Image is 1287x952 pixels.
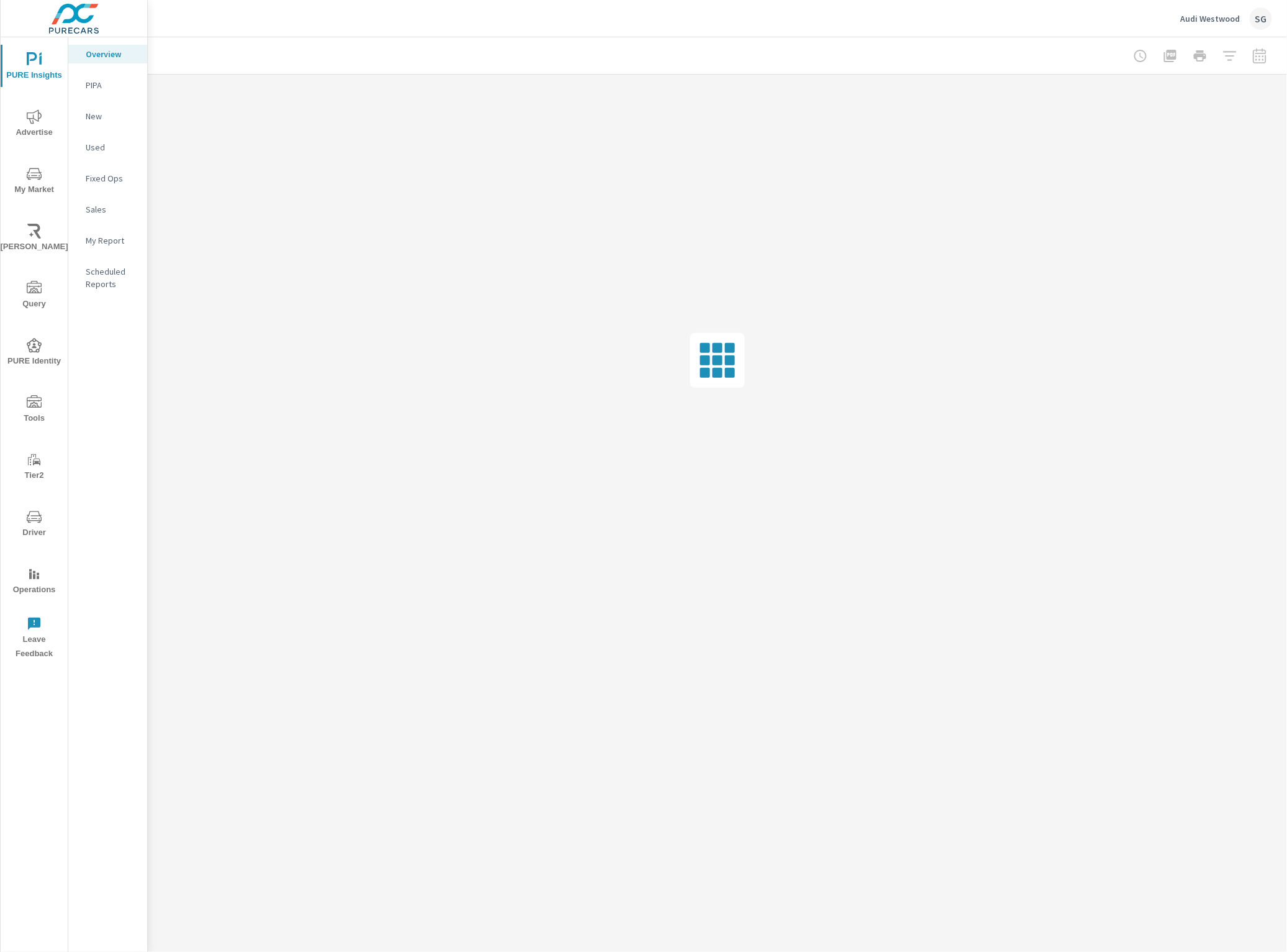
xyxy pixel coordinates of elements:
[4,395,64,426] span: Tools
[1250,7,1272,30] div: SG
[4,109,64,140] span: Advertise
[86,234,137,247] p: My Report
[86,172,137,185] p: Fixed Ops
[68,200,147,219] div: Sales
[68,76,147,94] div: PIPA
[86,110,137,122] p: New
[68,262,147,293] div: Scheduled Reports
[4,224,64,254] span: [PERSON_NAME]
[4,616,64,661] span: Leave Feedback
[4,452,64,483] span: Tier2
[68,169,147,188] div: Fixed Ops
[86,48,137,60] p: Overview
[68,45,147,63] div: Overview
[86,265,137,290] p: Scheduled Reports
[4,567,64,597] span: Operations
[86,203,137,216] p: Sales
[4,338,64,368] span: PURE Identity
[4,52,64,83] span: PURE Insights
[4,167,64,197] span: My Market
[1,37,68,666] div: nav menu
[68,138,147,157] div: Used
[86,79,137,91] p: PIPA
[4,510,64,540] span: Driver
[4,281,64,311] span: Query
[86,141,137,153] p: Used
[68,231,147,250] div: My Report
[68,107,147,126] div: New
[1180,13,1240,24] p: Audi Westwood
